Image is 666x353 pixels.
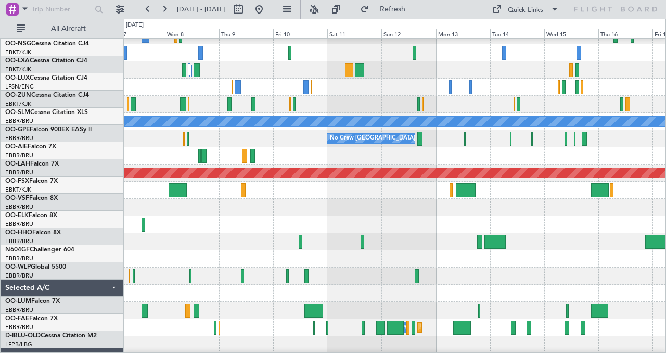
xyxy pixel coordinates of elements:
[177,5,226,14] span: [DATE] - [DATE]
[5,127,30,133] span: OO-GPE
[5,134,33,142] a: EBBR/BRU
[5,75,87,81] a: OO-LUXCessna Citation CJ4
[487,1,564,18] button: Quick Links
[5,306,33,314] a: EBBR/BRU
[5,237,33,245] a: EBBR/BRU
[5,341,32,348] a: LFPB/LBG
[5,212,57,219] a: OO-ELKFalcon 8X
[5,178,29,184] span: OO-FSX
[5,298,31,305] span: OO-LUM
[5,161,30,167] span: OO-LAH
[32,2,92,17] input: Trip Number
[5,58,30,64] span: OO-LXA
[5,333,41,339] span: D-IBLU-OLD
[371,6,415,13] span: Refresh
[5,186,31,194] a: EBKT/KJK
[5,100,31,108] a: EBKT/KJK
[5,178,58,184] a: OO-FSXFalcon 7X
[5,230,32,236] span: OO-HHO
[490,29,544,38] div: Tue 14
[11,20,113,37] button: All Aircraft
[5,255,33,262] a: EBBR/BRU
[5,333,97,339] a: D-IBLU-OLDCessna Citation M2
[5,66,31,73] a: EBKT/KJK
[5,264,31,270] span: OO-WLP
[5,323,33,331] a: EBBR/BRU
[5,230,61,236] a: OO-HHOFalcon 8X
[5,272,33,280] a: EBBR/BRU
[219,29,273,38] div: Thu 9
[5,247,74,253] a: N604GFChallenger 604
[5,195,58,201] a: OO-VSFFalcon 8X
[273,29,327,38] div: Fri 10
[5,92,31,98] span: OO-ZUN
[5,41,89,47] a: OO-NSGCessna Citation CJ4
[5,298,60,305] a: OO-LUMFalcon 7X
[27,25,110,32] span: All Aircraft
[5,48,31,56] a: EBKT/KJK
[5,58,87,64] a: OO-LXACessna Citation CJ4
[5,195,29,201] span: OO-VSF
[508,5,543,16] div: Quick Links
[420,320,511,335] div: Planned Maint Melsbroek Air Base
[5,212,29,219] span: OO-ELK
[5,152,33,159] a: EBBR/BRU
[5,169,33,176] a: EBBR/BRU
[381,29,436,38] div: Sun 12
[5,109,88,116] a: OO-SLMCessna Citation XLS
[330,131,504,146] div: No Crew [GEOGRAPHIC_DATA] ([GEOGRAPHIC_DATA] National)
[355,1,418,18] button: Refresh
[5,264,66,270] a: OO-WLPGlobal 5500
[126,21,144,30] div: [DATE]
[5,161,59,167] a: OO-LAHFalcon 7X
[5,83,34,91] a: LFSN/ENC
[5,41,31,47] span: OO-NSG
[5,316,29,322] span: OO-FAE
[598,29,652,38] div: Thu 16
[327,29,381,38] div: Sat 11
[5,316,58,322] a: OO-FAEFalcon 7X
[5,109,30,116] span: OO-SLM
[5,92,89,98] a: OO-ZUNCessna Citation CJ4
[165,29,219,38] div: Wed 8
[5,247,30,253] span: N604GF
[5,203,33,211] a: EBBR/BRU
[5,127,92,133] a: OO-GPEFalcon 900EX EASy II
[5,220,33,228] a: EBBR/BRU
[5,75,30,81] span: OO-LUX
[5,117,33,125] a: EBBR/BRU
[5,144,56,150] a: OO-AIEFalcon 7X
[5,144,28,150] span: OO-AIE
[544,29,598,38] div: Wed 15
[436,29,490,38] div: Mon 13
[111,29,165,38] div: Tue 7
